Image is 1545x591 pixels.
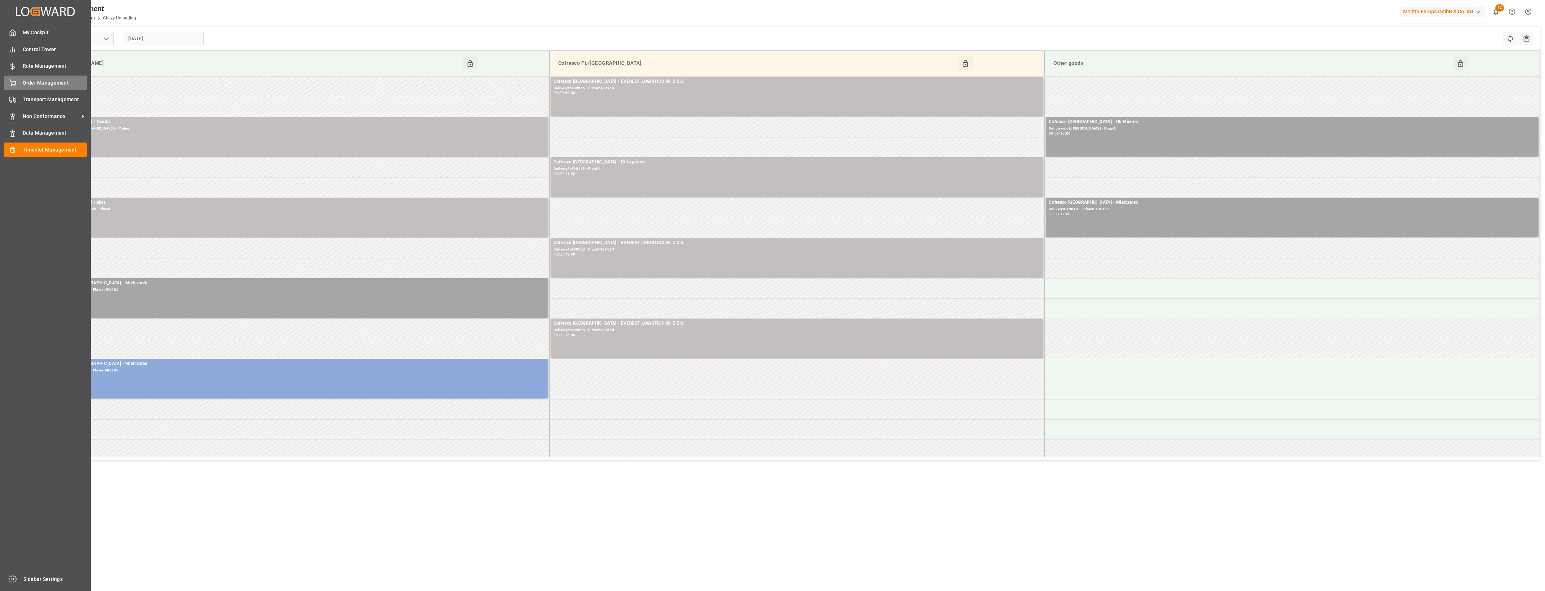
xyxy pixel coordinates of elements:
div: Delivery#:490118 - Plate#: [554,166,1040,172]
div: 09:00 [1049,132,1059,135]
div: Cofresco [GEOGRAPHIC_DATA] - Mielczarek [58,280,545,287]
div: Delivery#:489648 - Plate#:489648 [554,327,1040,333]
span: Data Management [23,129,87,137]
span: Rate Management [23,62,87,70]
div: 11:00 [1049,212,1059,216]
button: Help Center [1504,4,1520,20]
div: - [564,172,565,175]
span: Non Conformance [23,113,80,120]
div: - [564,333,565,337]
span: Sidebar Settings [23,576,88,583]
div: Cofresco [GEOGRAPHIC_DATA] - Mielczarek [1049,199,1536,206]
div: Other goods [1051,57,1454,70]
span: Transport Management [23,96,87,103]
div: Delivery#:ok [PERSON_NAME] - Plate#: [1049,126,1536,132]
div: Melitta Europa GmbH & Co. KG [1400,6,1485,17]
button: open menu [100,33,111,44]
div: 15:00 [565,333,576,337]
div: Delivery#:490181 - Plate#:490181 [1049,206,1536,212]
a: Order Management [4,76,87,90]
a: Timeslot Management [4,143,87,157]
div: [PERSON_NAME] [60,57,463,70]
div: 11:00 [565,172,576,175]
span: 12 [1495,4,1504,12]
div: Cofresco [GEOGRAPHIC_DATA] - EVEREST LOGISTICS SP. Z O.O. [554,78,1040,85]
div: - [1059,212,1060,216]
div: 12:00 [1060,212,1071,216]
div: Cofresco [GEOGRAPHIC_DATA] - Ok Etienne [1049,118,1536,126]
div: 14:00 [554,333,564,337]
div: 12:00 [554,253,564,256]
div: Cofresco [GEOGRAPHIC_DATA] - Mielczarek [58,360,545,367]
div: [PERSON_NAME] - Geodis [58,118,545,126]
div: Cofresco [GEOGRAPHIC_DATA] - EVEREST LOGISTICS SP. Z O.O. [554,239,1040,247]
div: - [564,253,565,256]
div: [PERSON_NAME] - skat [58,199,545,206]
span: Control Tower [23,46,87,53]
div: Cofresco PL/[GEOGRAPHIC_DATA] [555,57,958,70]
span: Timeslot Management [23,146,87,154]
div: Delivery#:489583 - Plate#:489583 [554,247,1040,253]
span: My Cockpit [23,29,87,36]
div: Delivery#:490180 - Plate#:490180 [58,287,545,293]
a: Transport Management [4,93,87,107]
div: Delivery#:489180 - Plate#:489180 [58,367,545,374]
div: 10:00 [1060,132,1071,135]
span: Order Management [23,79,87,87]
div: Delivery#:92564754+ 92564755 - Plate#: [58,126,545,132]
div: 10:00 [554,172,564,175]
div: - [1059,132,1060,135]
div: Delivery#:489966 - Plate#:489966 [554,85,1040,91]
button: show 12 new notifications [1488,4,1504,20]
a: Rate Management [4,59,87,73]
div: 08:00 [554,91,564,94]
div: Cofresco [GEOGRAPHIC_DATA] - EVEREST LOGISTICS SP. Z O.O. [554,320,1040,327]
button: Melitta Europa GmbH & Co. KG [1400,5,1488,18]
div: Cofresco [GEOGRAPHIC_DATA] - ID Logistics [554,159,1040,166]
div: Delivery#:400053645 - Plate#: [58,206,545,212]
input: DD-MM-YYYY [124,32,204,45]
div: 09:00 [565,91,576,94]
a: Control Tower [4,42,87,56]
a: My Cockpit [4,26,87,40]
div: 13:00 [565,253,576,256]
a: Data Management [4,126,87,140]
div: - [564,91,565,94]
